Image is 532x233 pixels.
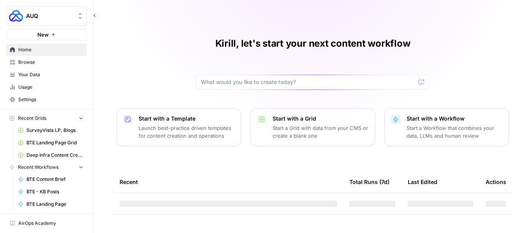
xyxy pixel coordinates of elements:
[6,6,87,26] button: Workspace: AUQ
[139,115,234,123] p: Start with a Template
[250,108,375,146] button: Start with a GridStart a Grid with data from your CMS or create a blank one
[273,124,368,140] p: Start a Grid with data from your CMS or create a blank one
[14,137,87,149] a: BTE Landing Page Grid
[215,37,410,50] h1: Kirill, let's start your next content workflow
[18,59,83,66] span: Browse
[18,96,83,103] span: Settings
[14,124,87,137] a: SurveyVista LP, Blogs
[26,152,83,159] span: Deep Infra Content Creation
[14,173,87,186] a: BTE Content Brief
[9,9,23,23] img: AUQ Logo
[407,115,502,123] p: Start with a Workflow
[14,149,87,161] a: Deep Infra Content Creation
[6,217,87,229] a: AirOps Academy
[14,198,87,210] a: BTE Landing Page
[116,108,241,146] button: Start with a TemplateLaunch best-practice driven templates for content creation and operations
[6,29,87,40] button: New
[6,68,87,81] a: Your Data
[18,46,83,53] span: Home
[6,161,87,173] button: Recent Workflows
[139,124,234,140] p: Launch best-practice driven templates for content creation and operations
[408,171,437,193] div: Last Edited
[6,93,87,106] a: Settings
[6,81,87,93] a: Usage
[486,171,506,193] div: Actions
[26,127,83,134] span: SurveyVista LP, Blogs
[6,56,87,68] a: Browse
[26,12,73,20] span: AUQ
[26,188,83,195] span: BTE - KB Posts
[37,31,49,39] span: New
[407,124,502,140] p: Start a Workflow that combines your data, LLMs and human review
[18,71,83,78] span: Your Data
[18,220,83,227] span: AirOps Academy
[6,44,87,56] a: Home
[18,115,46,122] span: Recent Grids
[26,201,83,208] span: BTE Landing Page
[201,78,415,86] input: What would you like to create today?
[273,115,368,123] p: Start with a Grid
[14,186,87,198] a: BTE - KB Posts
[349,171,389,193] div: Total Runs (7d)
[18,84,83,91] span: Usage
[18,164,58,171] span: Recent Workflows
[120,171,337,193] div: Recent
[384,108,509,146] button: Start with a WorkflowStart a Workflow that combines your data, LLMs and human review
[26,139,83,146] span: BTE Landing Page Grid
[26,176,83,183] span: BTE Content Brief
[6,112,87,124] button: Recent Grids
